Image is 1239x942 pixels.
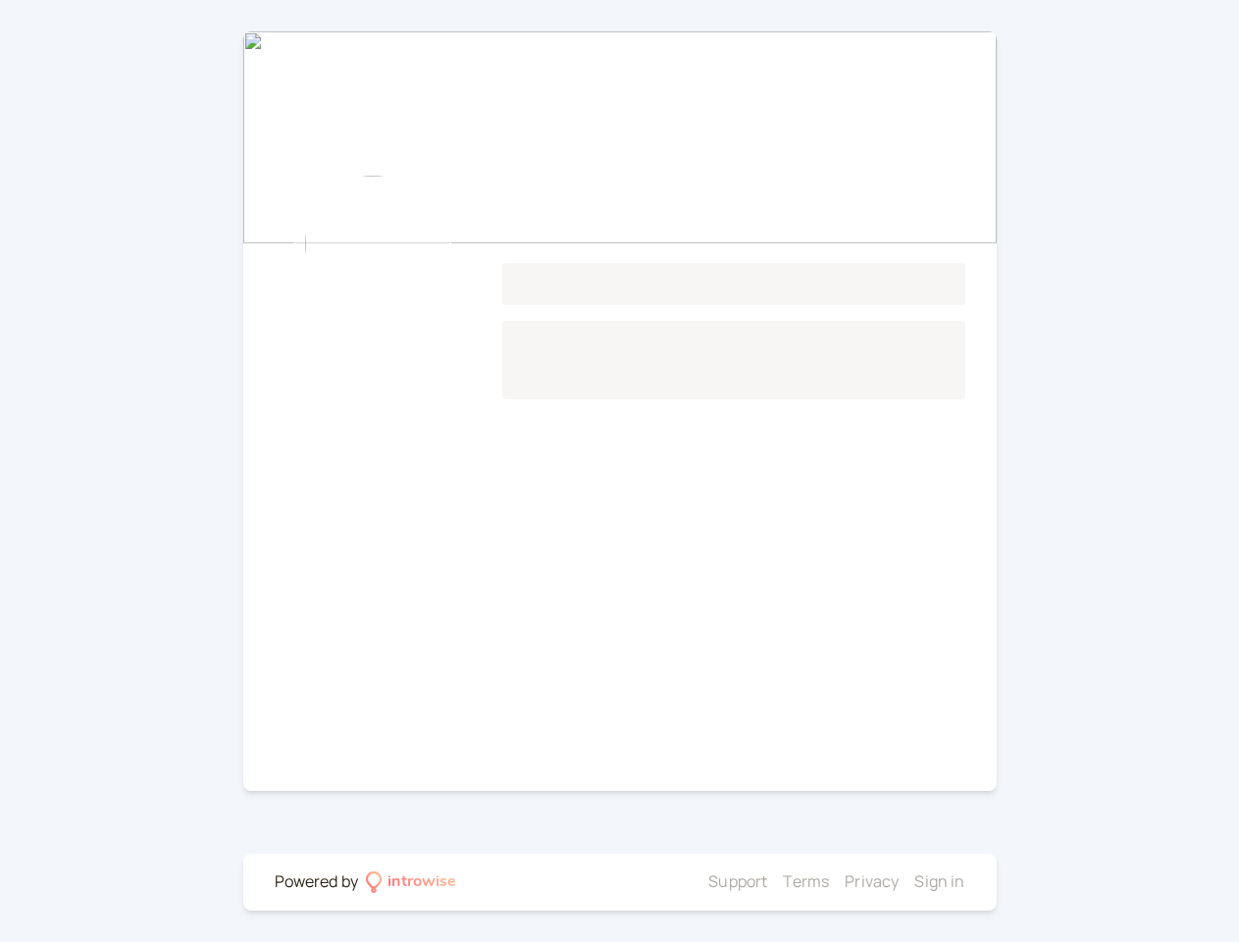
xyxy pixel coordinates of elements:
a: Sign in [914,870,964,892]
h1: Loading... [502,263,965,305]
a: introwise [366,869,457,895]
div: introwise [387,869,456,895]
a: Support [708,870,767,892]
a: Privacy [845,870,899,892]
div: Powered by [275,869,359,895]
a: Terms [783,870,829,892]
